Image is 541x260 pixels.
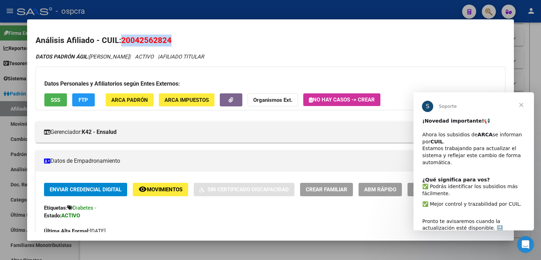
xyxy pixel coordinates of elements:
button: SSS [44,93,67,106]
mat-expansion-panel-header: Gerenciador:K42 - Ensalud [36,122,505,143]
span: [DATE] [44,228,106,234]
mat-expansion-panel-header: Datos de Empadronamiento [36,150,505,172]
mat-icon: remove_red_eye [138,185,147,193]
button: ABM Rápido [359,183,402,196]
span: Movimientos [147,187,182,193]
span: Crear Familiar [306,187,347,193]
span: ARCA Impuestos [164,97,209,103]
button: Organismos Ext. [248,93,298,106]
button: Movimientos [133,183,188,196]
span: AFILIADO TITULAR [159,54,204,60]
span: 20042562824 [121,36,172,45]
span: SSS [51,97,60,103]
button: Crear Familiar [300,183,353,196]
mat-panel-title: Gerenciador: [44,128,489,136]
iframe: Intercom live chat [517,236,534,253]
button: ARCA Padrón [106,93,154,106]
button: FTP [72,93,95,106]
mat-panel-title: Datos de Empadronamiento [44,157,489,165]
button: ARCA Impuestos [159,93,214,106]
span: ARCA Padrón [111,97,148,103]
span: [PERSON_NAME] [36,54,129,60]
strong: Etiquetas: [44,205,67,211]
span: ABM [413,187,425,193]
button: ABM [408,183,430,196]
span: Sin Certificado Discapacidad [207,187,289,193]
span: Diabetes - [73,205,96,211]
button: Enviar Credencial Digital [44,183,127,196]
div: Pronto te avisaremos cuando la actualización esté disponible. 🔜 [9,119,112,140]
strong: ACTIVO [61,212,80,219]
span: Enviar Credencial Digital [50,187,122,193]
iframe: Intercom live chat mensaje [413,92,534,230]
h2: Análisis Afiliado - CUIL: [36,35,505,47]
i: | ACTIVO | [36,54,204,60]
span: ABM Rápido [364,187,396,193]
span: No hay casos -> Crear [309,97,375,103]
strong: Estado: [44,212,61,219]
strong: Organismos Ext. [253,97,292,103]
strong: K42 - Ensalud [82,128,117,136]
button: Sin Certificado Discapacidad [194,183,294,196]
strong: Última Alta Formal: [44,228,90,234]
h3: Datos Personales y Afiliatorios según Entes Externos: [44,80,497,88]
strong: DATOS PADRÓN ÁGIL: [36,54,89,60]
span: FTP [79,97,88,103]
button: No hay casos -> Crear [303,93,380,106]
